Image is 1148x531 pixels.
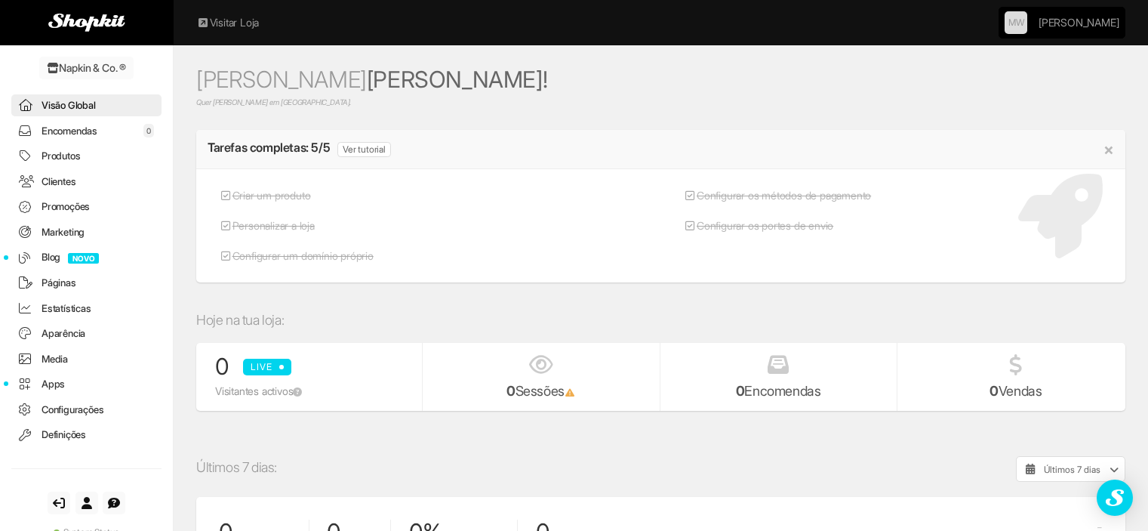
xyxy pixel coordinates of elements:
[196,313,1125,328] h4: Hoje na tua loja:
[39,57,134,79] a: Napkin & Co. ®
[11,348,162,370] a: Media
[736,383,745,399] strong: 0
[196,460,277,475] h4: Últimos 7 dias:
[11,424,162,446] a: Definições
[909,384,1123,399] h4: Vendas
[337,142,391,157] a: Ver tutorial
[11,373,162,395] a: Apps
[565,388,576,397] i: Com a atualização para o Google Analytics 4, verifica-se um atraso na apresentação dos dados das ...
[672,181,883,211] a: Configurar os métodos de pagamento
[208,241,385,271] a: Configurar um domínio próprio
[989,383,999,399] strong: 0
[215,353,229,380] span: 0
[11,196,162,218] a: Promoções
[243,359,291,375] span: Live
[293,387,302,397] span: Visitantes nos últimos 30 minutos
[68,253,99,264] span: NOVO
[196,68,1125,107] h1: [PERSON_NAME]!
[11,323,162,344] a: Aparência
[506,383,516,399] strong: 0
[11,246,162,268] a: BlogNOVO
[1016,456,1125,482] button: Últimos 7 dias
[1103,140,1114,159] span: ×
[434,384,648,399] h4: Sessões
[75,492,98,514] a: Conta
[208,141,330,155] h3: Tarefas completas: 5/5
[11,120,162,142] a: Encomendas0
[48,492,70,514] a: Sair
[672,211,883,241] a: Configurar os portes de envio
[208,181,385,211] a: Criar um produto
[1005,11,1027,34] a: MW
[11,145,162,167] a: Produtos
[208,211,385,241] a: Personalizar a loja
[196,15,259,30] a: Visitar Loja
[1044,464,1100,475] span: Últimos 7 dias
[215,384,411,399] div: Visitantes activos
[11,171,162,193] a: Clientes
[1097,480,1133,516] div: Open Intercom Messenger
[103,492,125,514] a: Suporte
[11,298,162,320] a: Estatísticas
[11,399,162,421] a: Configurações
[1103,141,1114,157] button: Close
[672,384,885,399] h4: Encomendas
[11,94,162,116] a: Visão Global
[196,66,367,93] span: [PERSON_NAME]
[11,221,162,243] a: Marketing
[48,14,125,32] img: Shopkit
[196,98,1125,107] span: Quer [PERSON_NAME] em [GEOGRAPHIC_DATA].
[11,272,162,294] a: Páginas
[143,124,154,137] span: 0
[1039,8,1119,38] a: [PERSON_NAME]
